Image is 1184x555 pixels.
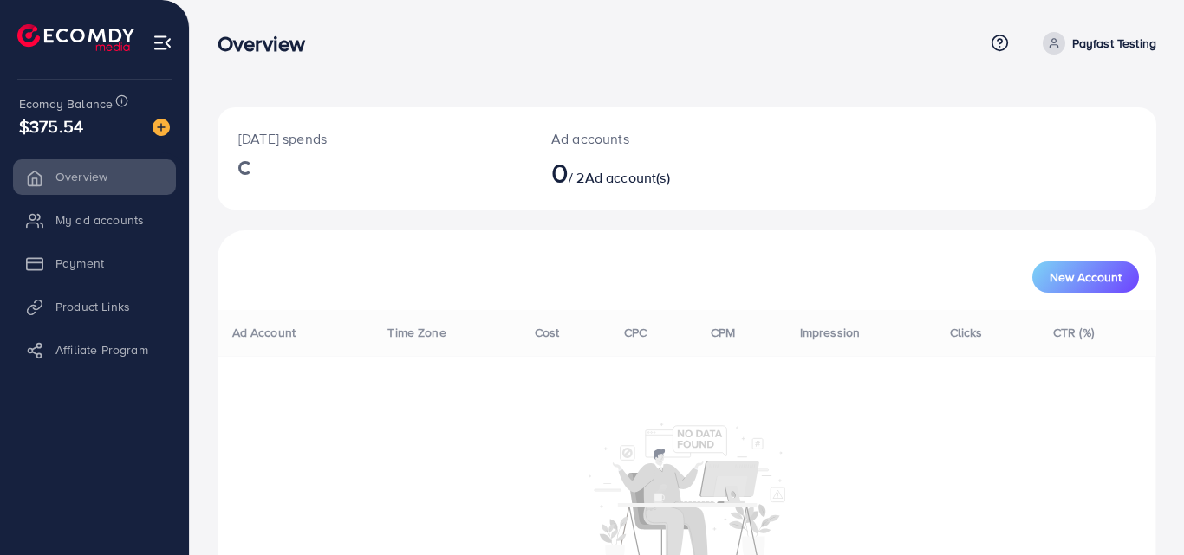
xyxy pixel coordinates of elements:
[19,95,113,113] span: Ecomdy Balance
[1036,32,1156,55] a: Payfast Testing
[17,24,134,51] img: logo
[218,31,319,56] h3: Overview
[551,156,745,189] h2: / 2
[1032,261,1139,293] button: New Account
[1050,271,1122,283] span: New Account
[238,128,510,149] p: [DATE] spends
[19,113,83,139] span: $375.54
[1072,33,1156,54] p: Payfast Testing
[585,168,670,187] span: Ad account(s)
[153,119,170,136] img: image
[153,33,172,53] img: menu
[551,152,569,192] span: 0
[551,128,745,149] p: Ad accounts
